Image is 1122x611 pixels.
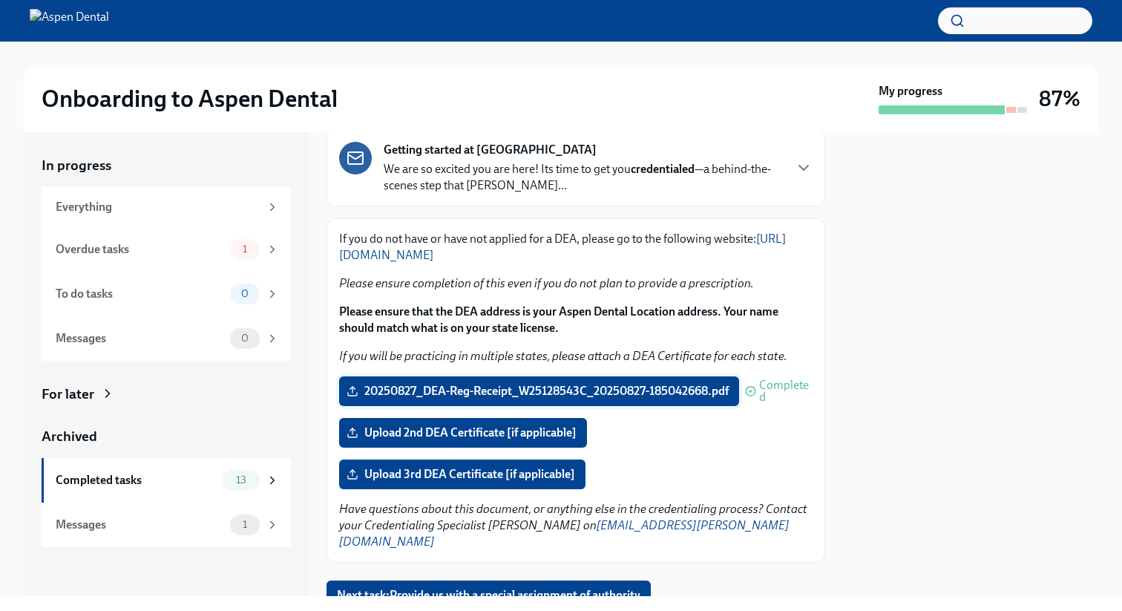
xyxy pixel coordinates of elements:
em: Please ensure completion of this even if you do not plan to provide a prescription. [339,276,754,290]
div: Messages [56,330,224,347]
span: Upload 3rd DEA Certificate [if applicable] [350,467,575,482]
strong: Please ensure that the DEA address is your Aspen Dental Location address. Your name should match ... [339,304,778,335]
div: To do tasks [56,286,224,302]
a: In progress [42,156,291,175]
label: 20250827_DEA-Reg-Receipt_W25128543C_20250827-185042668.pdf [339,376,739,406]
span: 13 [227,474,255,486]
span: 1 [234,519,256,530]
img: Aspen Dental [30,9,109,33]
div: Everything [56,199,260,215]
div: Overdue tasks [56,241,224,258]
label: Upload 2nd DEA Certificate [if applicable] [339,418,587,448]
span: 1 [234,244,256,255]
a: Overdue tasks1 [42,227,291,272]
div: Messages [56,517,224,533]
strong: My progress [879,83,942,99]
p: If you do not have or have not applied for a DEA, please go to the following website: [339,231,813,264]
a: Everything [42,187,291,227]
a: Messages1 [42,503,291,547]
a: Completed tasks13 [42,458,291,503]
button: Next task:Provide us with a special assignment of authority [327,581,651,610]
em: If you will be practicing in multiple states, please attach a DEA Certificate for each state. [339,349,787,363]
a: For later [42,385,291,404]
p: We are so excited you are here! Its time to get you —a behind-the-scenes step that [PERSON_NAME]... [384,161,783,194]
div: Completed tasks [56,472,217,489]
span: 0 [232,288,257,299]
span: 0 [232,333,257,344]
label: Upload 3rd DEA Certificate [if applicable] [339,460,585,489]
em: Have questions about this document, or anything else in the credentialing process? Contact your C... [339,502,807,549]
strong: Getting started at [GEOGRAPHIC_DATA] [384,142,597,158]
span: Upload 2nd DEA Certificate [if applicable] [350,425,577,440]
a: Archived [42,427,291,446]
span: Next task : Provide us with a special assignment of authority [337,588,640,603]
h2: Onboarding to Aspen Dental [42,84,338,114]
a: Messages0 [42,316,291,361]
strong: credentialed [631,162,695,176]
h3: 87% [1039,85,1080,112]
div: For later [42,385,94,404]
a: To do tasks0 [42,272,291,316]
span: 20250827_DEA-Reg-Receipt_W25128543C_20250827-185042668.pdf [350,384,729,399]
span: Completed [759,379,813,403]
